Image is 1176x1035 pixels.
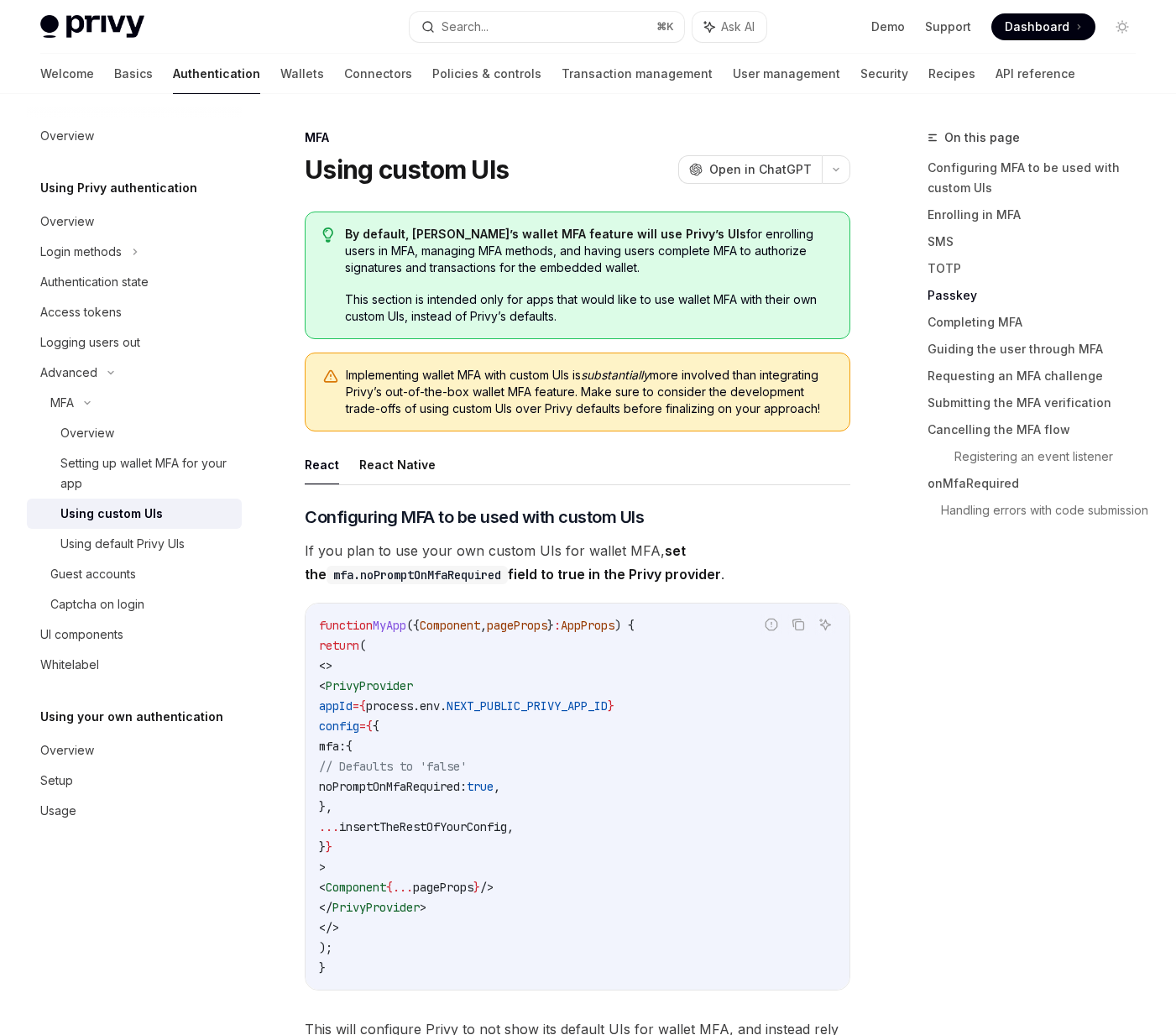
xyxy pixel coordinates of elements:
a: Registering an event listener [954,443,1149,470]
div: Search... [442,17,489,37]
div: Overview [40,126,94,146]
span: true [467,779,494,794]
div: Whitelabel [40,655,99,675]
a: Handling errors with code submission [941,497,1149,524]
span: } [319,960,326,975]
em: substantially [581,368,650,382]
h5: Using Privy authentication [40,178,197,198]
span: NEXT_PUBLIC_PRIVY_APP_ID [447,698,608,714]
div: Login methods [40,242,122,262]
a: API reference [996,54,1075,94]
span: } [319,839,326,855]
span: : [554,618,561,633]
a: UI components [27,619,242,650]
a: Requesting an MFA challenge [928,363,1149,389]
a: Support [925,18,971,35]
div: Logging users out [40,332,140,353]
span: ⌘ K [656,20,674,34]
a: Recipes [928,54,975,94]
span: , [494,779,500,794]
div: Overview [40,212,94,232]
span: Open in ChatGPT [709,161,812,178]
a: Using custom UIs [27,499,242,529]
button: Open in ChatGPT [678,155,822,184]
span: pageProps [413,880,473,895]
a: Overview [27,418,242,448]
span: . [440,698,447,714]
a: Whitelabel [27,650,242,680]
span: /> [480,880,494,895]
a: Access tokens [27,297,242,327]
a: Configuring MFA to be used with custom UIs [928,154,1149,201]
span: for enrolling users in MFA, managing MFA methods, and having users complete MFA to authorize sign... [345,226,833,276]
a: Guest accounts [27,559,242,589]
span: On this page [944,128,1020,148]
span: </> [319,920,339,935]
a: Using default Privy UIs [27,529,242,559]
span: Implementing wallet MFA with custom UIs is more involved than integrating Privy’s out-of-the-box ... [346,367,833,417]
span: } [608,698,614,714]
img: light logo [40,15,144,39]
div: Overview [60,423,114,443]
strong: By default, [PERSON_NAME]’s wallet MFA feature will use Privy’s UIs [345,227,746,241]
a: Overview [27,121,242,151]
span: return [319,638,359,653]
span: = [353,698,359,714]
span: config [319,719,359,734]
span: , [480,618,487,633]
a: Policies & controls [432,54,541,94]
span: < [319,678,326,693]
div: Guest accounts [50,564,136,584]
h5: Using your own authentication [40,707,223,727]
button: React [305,445,339,484]
div: Access tokens [40,302,122,322]
div: Authentication state [40,272,149,292]
a: Welcome [40,54,94,94]
a: Setting up wallet MFA for your app [27,448,242,499]
span: PrivyProvider [332,900,420,915]
span: Component [420,618,480,633]
span: process [366,698,413,714]
a: TOTP [928,255,1149,282]
span: // Defaults to 'false' [319,759,467,774]
span: . [413,698,420,714]
span: Component [326,880,386,895]
div: UI components [40,625,123,645]
a: Dashboard [991,13,1095,40]
span: ); [319,940,332,955]
a: Setup [27,766,242,796]
button: Ask AI [814,614,836,635]
span: PrivyProvider [326,678,413,693]
span: AppProps [561,618,614,633]
span: ) { [614,618,635,633]
span: ( [359,638,366,653]
a: Transaction management [562,54,713,94]
a: Submitting the MFA verification [928,389,1149,416]
div: Usage [40,801,76,821]
a: Authentication state [27,267,242,297]
a: Overview [27,735,242,766]
a: Guiding the user through MFA [928,336,1149,363]
a: SMS [928,228,1149,255]
span: }, [319,799,332,814]
span: Configuring MFA to be used with custom UIs [305,505,644,529]
a: Basics [114,54,153,94]
button: Search...⌘K [410,12,683,42]
span: > [420,900,426,915]
span: } [473,880,480,895]
span: noPromptOnMfaRequired: [319,779,467,794]
span: { [359,698,366,714]
span: ... [319,819,339,834]
a: Cancelling the MFA flow [928,416,1149,443]
span: > [319,860,326,875]
a: Captcha on login [27,589,242,619]
a: User management [733,54,840,94]
div: MFA [305,129,850,146]
a: Connectors [344,54,412,94]
span: } [326,839,332,855]
span: This section is intended only for apps that would like to use wallet MFA with their own custom UI... [345,291,833,325]
span: } [547,618,554,633]
span: mfa: [319,739,346,754]
span: function [319,618,373,633]
a: Wallets [280,54,324,94]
